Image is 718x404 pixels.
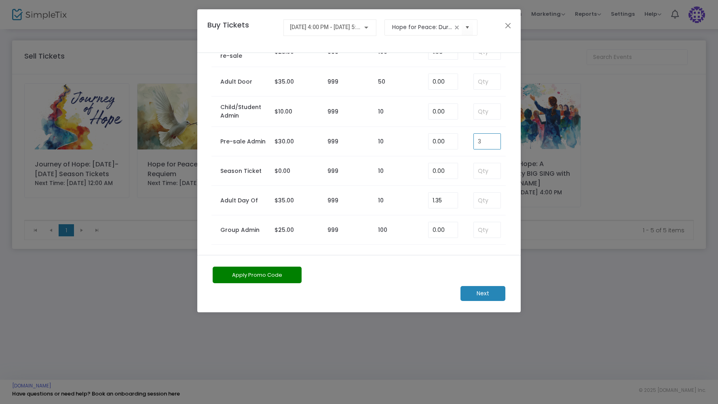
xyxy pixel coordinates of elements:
[460,286,505,301] m-button: Next
[220,226,260,234] label: Group Admin
[392,23,452,32] input: Select an event
[474,163,500,179] input: Qty
[327,137,338,146] label: 999
[378,78,385,86] label: 50
[275,226,294,234] span: $25.00
[275,196,294,204] span: $35.00
[429,163,458,179] input: Enter Service Fee
[220,137,266,146] label: Pre-sale Admin
[327,167,338,175] label: 999
[378,167,384,175] label: 10
[429,193,458,208] input: Enter Service Fee
[378,196,384,205] label: 10
[275,107,292,116] span: $10.00
[503,20,513,31] button: Close
[474,134,500,149] input: Qty
[275,78,294,86] span: $35.00
[378,226,387,234] label: 100
[327,78,338,86] label: 999
[327,107,338,116] label: 999
[275,167,290,175] span: $0.00
[474,74,500,89] input: Qty
[327,226,338,234] label: 999
[429,74,458,89] input: Enter Service Fee
[429,222,458,238] input: Enter Service Fee
[203,19,279,42] h4: Buy Tickets
[220,196,258,205] label: Adult Day Of
[290,24,372,30] span: [DATE] 4:00 PM - [DATE] 5:30 PM
[327,196,338,205] label: 999
[474,222,500,238] input: Qty
[378,137,384,146] label: 10
[275,137,294,145] span: $30.00
[213,267,302,283] button: Apply Promo Code
[220,103,266,120] label: Child/Student Admin
[474,104,500,119] input: Qty
[429,104,458,119] input: Enter Service Fee
[429,134,458,149] input: Enter Service Fee
[378,107,384,116] label: 10
[474,193,500,208] input: Qty
[462,19,473,36] button: Select
[452,23,462,32] span: clear
[275,48,294,56] span: $25.00
[220,78,252,86] label: Adult Door
[220,167,262,175] label: Season Ticket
